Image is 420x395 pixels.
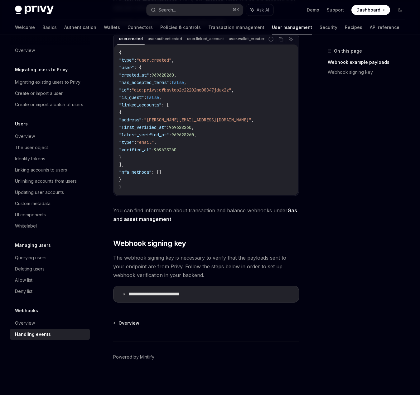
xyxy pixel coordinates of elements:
[194,132,196,138] span: ,
[146,35,184,43] div: user.authenticated
[15,177,77,185] div: Unlinking accounts from users
[251,117,254,123] span: ,
[119,132,169,138] span: "latest_verified_at"
[10,198,90,209] a: Custom metadata
[327,7,344,13] a: Support
[119,184,122,190] span: }
[15,47,35,54] div: Overview
[227,35,267,43] div: user.wallet_created
[10,164,90,176] a: Linking accounts to users
[113,206,299,223] span: You can find information about transaction and balance webhooks under
[184,80,186,85] span: ,
[147,4,243,16] button: Search...⌘K
[15,101,83,108] div: Create or import a batch of users
[15,166,67,174] div: Linking accounts to users
[395,5,405,15] button: Toggle dark mode
[320,20,337,35] a: Security
[134,139,137,145] span: :
[119,87,129,93] span: "id"
[149,72,152,78] span: :
[113,253,299,280] span: The webhook signing key is necessary to verify that the payloads sent to your endpoint are from P...
[10,77,90,88] a: Migrating existing users to Privy
[119,102,162,108] span: "linked_accounts"
[351,5,390,15] a: Dashboard
[15,242,51,249] h5: Managing users
[10,329,90,340] a: Handling events
[15,6,54,14] img: dark logo
[287,35,295,43] button: Ask AI
[137,139,154,145] span: "email"
[42,20,57,35] a: Basics
[10,131,90,142] a: Overview
[15,319,35,327] div: Overview
[152,169,162,175] span: : []
[15,200,51,207] div: Custom metadata
[119,177,122,182] span: }
[119,147,152,153] span: "verified_at"
[257,7,269,13] span: Ask AI
[334,47,362,55] span: On this page
[162,102,169,108] span: : [
[10,99,90,110] a: Create or import a batch of users
[144,95,147,100] span: :
[159,95,162,100] span: ,
[144,117,251,123] span: "[PERSON_NAME][EMAIL_ADDRESS][DOMAIN_NAME]"
[10,286,90,297] a: Deny list
[10,88,90,99] a: Create or import a user
[152,72,174,78] span: 969628260
[15,78,80,86] div: Migrating existing users to Privy
[356,7,380,13] span: Dashboard
[10,153,90,164] a: Identity tokens
[15,120,28,128] h5: Users
[10,275,90,286] a: Allow list
[137,57,171,63] span: "user.created"
[113,354,154,360] a: Powered by Mintlify
[119,169,152,175] span: "mfa_methods"
[119,57,134,63] span: "type"
[119,80,169,85] span: "has_accepted_terms"
[307,7,319,13] a: Demo
[129,87,132,93] span: :
[117,35,145,43] div: user.created
[10,209,90,220] a: UI components
[15,155,45,162] div: Identity tokens
[142,117,144,123] span: :
[119,95,144,100] span: "is_guest"
[147,95,159,100] span: false
[15,254,46,261] div: Querying users
[119,65,134,70] span: "user"
[134,65,142,70] span: : {
[15,211,46,219] div: UI components
[10,142,90,153] a: The user object
[119,139,134,145] span: "type"
[171,80,184,85] span: false
[15,288,32,295] div: Deny list
[119,72,149,78] span: "created_at"
[277,35,285,43] button: Copy the contents from the code block
[154,147,176,153] span: 969628260
[174,72,176,78] span: ,
[15,222,37,230] div: Whitelabel
[169,125,191,130] span: 969628260
[134,57,137,63] span: :
[15,144,48,151] div: The user object
[15,66,68,73] h5: Migrating users to Privy
[345,20,362,35] a: Recipes
[10,187,90,198] a: Updating user accounts
[10,176,90,187] a: Unlinking accounts from users
[191,125,194,130] span: ,
[119,50,122,55] span: {
[15,133,35,140] div: Overview
[132,87,231,93] span: "did:privy:cfbsvtqo2c22202mo08847jdux2z"
[15,331,51,338] div: Handling events
[272,20,312,35] a: User management
[169,132,171,138] span: :
[267,35,275,43] button: Report incorrect code
[15,307,38,314] h5: Webhooks
[171,132,194,138] span: 969628260
[328,67,410,77] a: Webhook signing key
[328,57,410,67] a: Webhook example payloads
[114,320,139,326] a: Overview
[119,154,122,160] span: }
[104,20,120,35] a: Wallets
